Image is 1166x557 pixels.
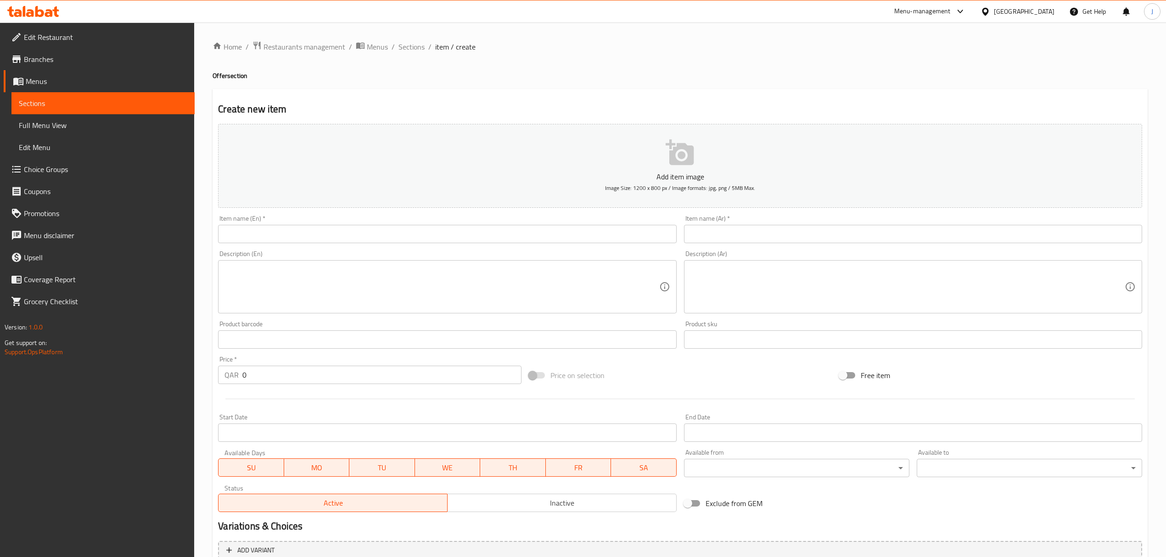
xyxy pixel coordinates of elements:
button: MO [284,458,350,477]
span: WE [419,461,477,474]
a: Grocery Checklist [4,290,195,312]
div: ​ [684,459,909,477]
li: / [349,41,352,52]
span: SA [615,461,673,474]
button: Active [218,494,448,512]
input: Please enter product barcode [218,330,676,349]
a: Sections [11,92,195,114]
span: Restaurants management [263,41,345,52]
span: item / create [435,41,476,52]
span: Promotions [24,208,187,219]
span: Full Menu View [19,120,187,131]
span: Edit Restaurant [24,32,187,43]
span: Inactive [451,496,673,510]
span: Exclude from GEM [706,498,762,509]
span: Grocery Checklist [24,296,187,307]
h4: Offer section [213,71,1148,80]
span: Branches [24,54,187,65]
a: Coupons [4,180,195,202]
input: Enter name Ar [684,225,1142,243]
span: Menus [26,76,187,87]
span: TH [484,461,542,474]
a: Edit Restaurant [4,26,195,48]
div: ​ [917,459,1142,477]
a: Restaurants management [252,41,345,53]
span: MO [288,461,346,474]
button: TU [349,458,415,477]
span: Edit Menu [19,142,187,153]
span: Menu disclaimer [24,230,187,241]
button: TH [480,458,546,477]
a: Menu disclaimer [4,224,195,246]
button: FR [546,458,611,477]
a: Home [213,41,242,52]
input: Please enter price [242,366,521,384]
span: Choice Groups [24,164,187,175]
a: Support.OpsPlatform [5,346,63,358]
span: Sections [19,98,187,109]
span: FR [549,461,608,474]
a: Promotions [4,202,195,224]
a: Full Menu View [11,114,195,136]
a: Menus [356,41,388,53]
span: Free item [861,370,890,381]
button: Add item imageImage Size: 1200 x 800 px / Image formats: jpg, png / 5MB Max. [218,124,1142,208]
input: Enter name En [218,225,676,243]
a: Choice Groups [4,158,195,180]
div: [GEOGRAPHIC_DATA] [994,6,1054,17]
li: / [246,41,249,52]
a: Branches [4,48,195,70]
li: / [428,41,432,52]
li: / [392,41,395,52]
span: SU [222,461,280,474]
span: Active [222,496,444,510]
a: Sections [398,41,425,52]
h2: Create new item [218,102,1142,116]
a: Edit Menu [11,136,195,158]
h2: Variations & Choices [218,519,1142,533]
p: QAR [224,369,239,380]
button: SU [218,458,284,477]
span: TU [353,461,411,474]
input: Please enter product sku [684,330,1142,349]
button: Inactive [447,494,677,512]
span: Version: [5,321,27,333]
a: Upsell [4,246,195,268]
div: Menu-management [894,6,951,17]
a: Menus [4,70,195,92]
span: 1.0.0 [28,321,43,333]
span: Price on selection [550,370,605,381]
span: Image Size: 1200 x 800 px / Image formats: jpg, png / 5MB Max. [605,183,755,193]
span: Menus [367,41,388,52]
a: Coverage Report [4,268,195,290]
button: SA [611,458,677,477]
nav: breadcrumb [213,41,1148,53]
span: J [1151,6,1153,17]
p: Add item image [232,171,1128,182]
span: Coverage Report [24,274,187,285]
span: Coupons [24,186,187,197]
span: Get support on: [5,337,47,349]
span: Add variant [237,545,275,556]
button: WE [415,458,481,477]
span: Upsell [24,252,187,263]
